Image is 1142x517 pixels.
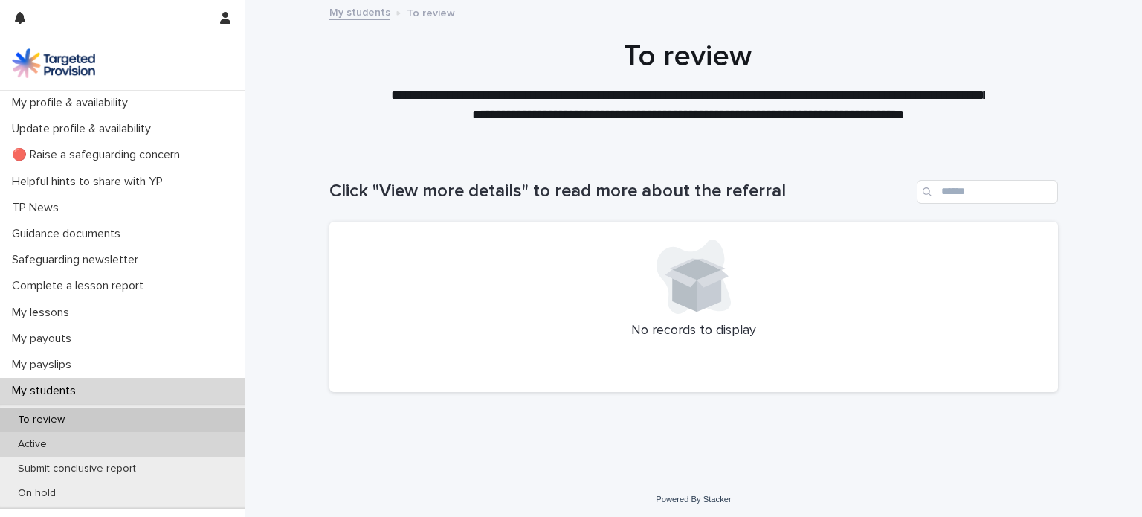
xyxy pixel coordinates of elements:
[6,358,83,372] p: My payslips
[6,148,192,162] p: 🔴 Raise a safeguarding concern
[329,3,390,20] a: My students
[656,495,731,504] a: Powered By Stacker
[6,306,81,320] p: My lessons
[6,96,140,110] p: My profile & availability
[6,438,59,451] p: Active
[329,181,911,202] h1: Click "View more details" to read more about the referral
[6,487,68,500] p: On hold
[6,122,163,136] p: Update profile & availability
[6,175,175,189] p: Helpful hints to share with YP
[917,180,1058,204] input: Search
[6,227,132,241] p: Guidance documents
[323,39,1052,74] h1: To review
[6,384,88,398] p: My students
[6,414,77,426] p: To review
[407,4,455,20] p: To review
[6,201,71,215] p: TP News
[12,48,95,78] img: M5nRWzHhSzIhMunXDL62
[347,323,1040,339] p: No records to display
[6,463,148,475] p: Submit conclusive report
[6,332,83,346] p: My payouts
[6,253,150,267] p: Safeguarding newsletter
[6,279,155,293] p: Complete a lesson report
